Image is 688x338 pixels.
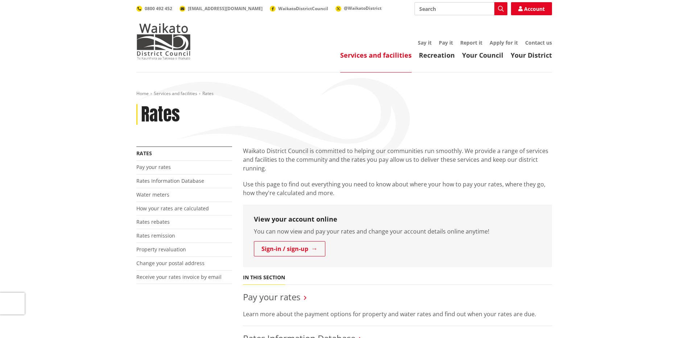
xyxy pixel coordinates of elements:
a: Water meters [136,191,169,198]
a: Apply for it [490,39,518,46]
input: Search input [415,2,507,15]
a: Recreation [419,51,455,59]
p: Waikato District Council is committed to helping our communities run smoothly. We provide a range... [243,147,552,173]
a: Pay it [439,39,453,46]
a: How your rates are calculated [136,205,209,212]
a: Report it [460,39,482,46]
img: Waikato District Council - Te Kaunihera aa Takiwaa o Waikato [136,23,191,59]
a: Rates remission [136,232,175,239]
a: Your Council [462,51,503,59]
p: Learn more about the payment options for property and water rates and find out when your rates ar... [243,310,552,318]
a: 0800 492 452 [136,5,172,12]
a: Rates [136,150,152,157]
a: Property revaluation [136,246,186,253]
h5: In this section [243,275,285,281]
a: Rates rebates [136,218,170,225]
a: Account [511,2,552,15]
a: Change your postal address [136,260,205,267]
a: WaikatoDistrictCouncil [270,5,328,12]
a: Contact us [525,39,552,46]
a: Say it [418,39,432,46]
span: 0800 492 452 [145,5,172,12]
span: WaikatoDistrictCouncil [278,5,328,12]
a: Sign-in / sign-up [254,241,325,256]
nav: breadcrumb [136,91,552,97]
a: Services and facilities [340,51,412,59]
h3: View your account online [254,215,541,223]
a: Home [136,90,149,96]
a: Rates Information Database [136,177,204,184]
h1: Rates [141,104,180,125]
a: [EMAIL_ADDRESS][DOMAIN_NAME] [180,5,263,12]
a: Receive your rates invoice by email [136,273,222,280]
a: Pay your rates [136,164,171,170]
a: Pay your rates [243,291,300,303]
span: Rates [202,90,214,96]
span: @WaikatoDistrict [344,5,382,11]
a: Services and facilities [154,90,197,96]
p: Use this page to find out everything you need to know about where your how to pay your rates, whe... [243,180,552,197]
a: Your District [511,51,552,59]
p: You can now view and pay your rates and change your account details online anytime! [254,227,541,236]
span: [EMAIL_ADDRESS][DOMAIN_NAME] [188,5,263,12]
a: @WaikatoDistrict [335,5,382,11]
